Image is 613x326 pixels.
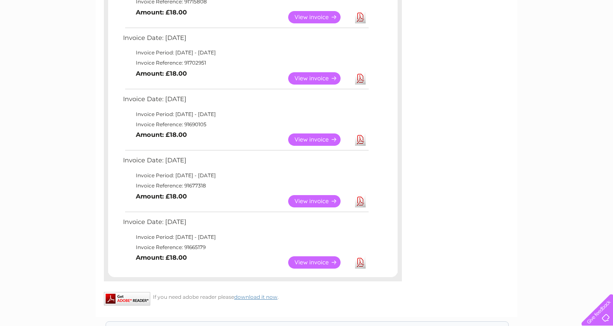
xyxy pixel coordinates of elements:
[355,11,366,23] a: Download
[106,5,508,41] div: Clear Business is a trading name of Verastar Limited (registered in [GEOGRAPHIC_DATA] No. 3667643...
[288,195,351,207] a: View
[121,170,370,181] td: Invoice Period: [DATE] - [DATE]
[234,294,278,300] a: download it now
[355,195,366,207] a: Download
[136,70,187,77] b: Amount: £18.00
[355,256,366,269] a: Download
[453,4,511,15] a: 0333 014 3131
[539,36,551,43] a: Blog
[121,94,370,109] td: Invoice Date: [DATE]
[21,22,65,48] img: logo.png
[288,11,351,23] a: View
[121,48,370,58] td: Invoice Period: [DATE] - [DATE]
[121,58,370,68] td: Invoice Reference: 91702951
[136,131,187,139] b: Amount: £18.00
[121,32,370,48] td: Invoice Date: [DATE]
[104,292,402,300] div: If you need adobe reader please .
[508,36,534,43] a: Telecoms
[121,181,370,191] td: Invoice Reference: 91677318
[463,36,479,43] a: Water
[355,72,366,85] a: Download
[288,133,351,146] a: View
[136,9,187,16] b: Amount: £18.00
[121,216,370,232] td: Invoice Date: [DATE]
[121,155,370,170] td: Invoice Date: [DATE]
[355,133,366,146] a: Download
[288,256,351,269] a: View
[136,193,187,200] b: Amount: £18.00
[556,36,577,43] a: Contact
[585,36,605,43] a: Log out
[136,254,187,261] b: Amount: £18.00
[121,242,370,252] td: Invoice Reference: 91665179
[121,119,370,130] td: Invoice Reference: 91690105
[484,36,503,43] a: Energy
[121,232,370,242] td: Invoice Period: [DATE] - [DATE]
[288,72,351,85] a: View
[121,109,370,119] td: Invoice Period: [DATE] - [DATE]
